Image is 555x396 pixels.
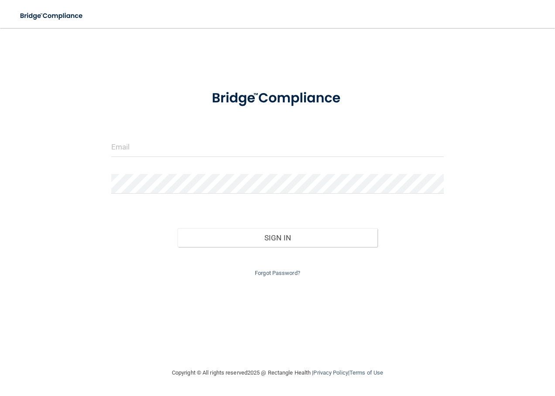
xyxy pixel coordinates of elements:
[178,228,377,247] button: Sign In
[313,369,348,376] a: Privacy Policy
[198,80,357,116] img: bridge_compliance_login_screen.278c3ca4.svg
[118,359,437,387] div: Copyright © All rights reserved 2025 @ Rectangle Health | |
[13,7,91,25] img: bridge_compliance_login_screen.278c3ca4.svg
[111,137,444,157] input: Email
[349,369,383,376] a: Terms of Use
[255,270,300,276] a: Forgot Password?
